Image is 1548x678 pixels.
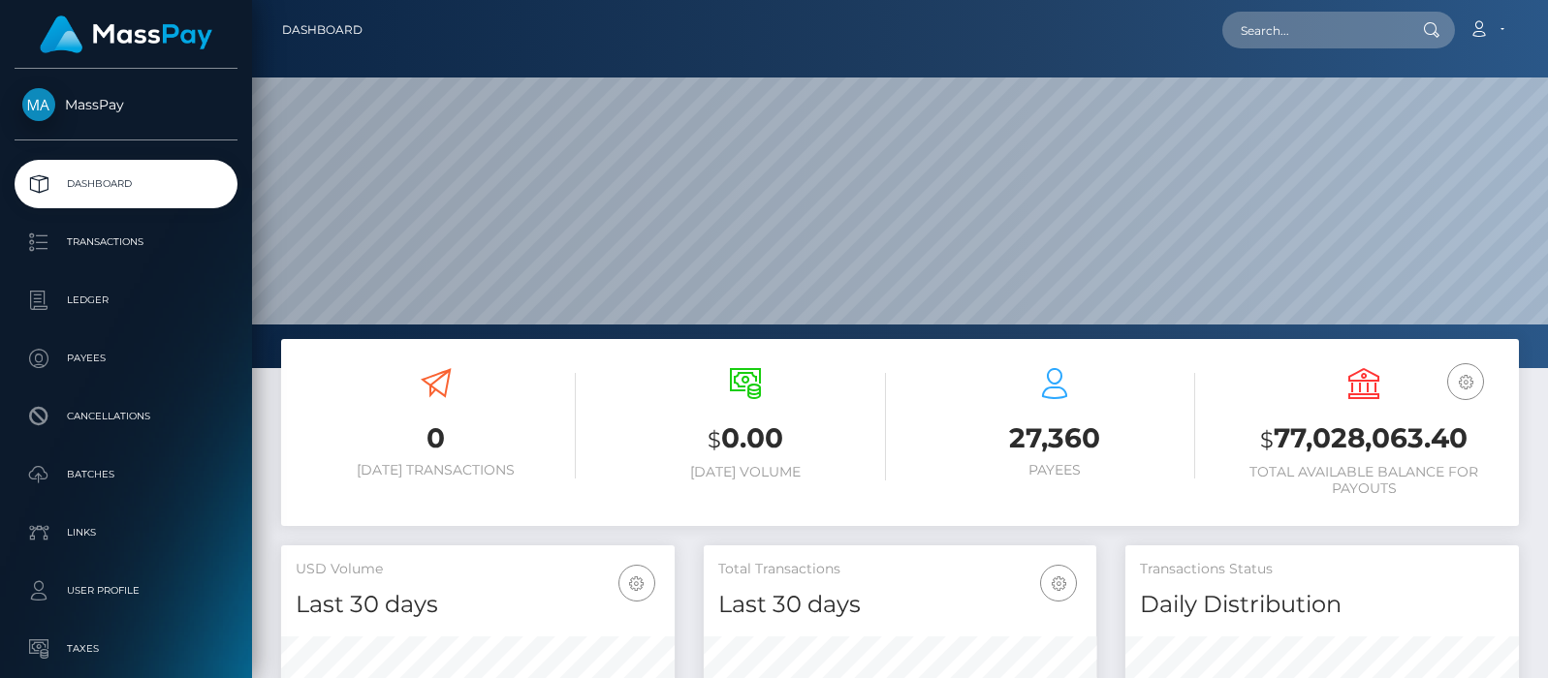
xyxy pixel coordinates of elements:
h6: Total Available Balance for Payouts [1224,464,1504,497]
a: Links [15,508,237,557]
h5: Total Transactions [718,560,1083,579]
small: $ [708,426,721,453]
img: MassPay [22,88,55,121]
a: Dashboard [15,160,237,208]
h5: USD Volume [296,560,660,579]
p: Taxes [22,634,230,663]
h3: 27,360 [915,419,1195,457]
h3: 0 [296,419,576,457]
a: Transactions [15,218,237,266]
p: Batches [22,460,230,489]
p: Dashboard [22,169,230,199]
a: User Profile [15,567,237,615]
small: $ [1260,426,1274,453]
a: Ledger [15,276,237,324]
h4: Last 30 days [718,588,1083,622]
a: Taxes [15,625,237,673]
h6: [DATE] Volume [605,464,885,480]
p: User Profile [22,576,230,605]
a: Dashboard [282,10,363,50]
p: Links [22,518,230,547]
h5: Transactions Status [1140,560,1504,579]
h6: Payees [915,462,1195,478]
h4: Last 30 days [296,588,660,622]
a: Payees [15,334,237,383]
p: Cancellations [22,402,230,431]
img: MassPay Logo [40,15,212,53]
input: Search... [1222,12,1405,48]
h3: 77,028,063.40 [1224,419,1504,459]
p: Ledger [22,286,230,315]
span: MassPay [15,96,237,113]
p: Payees [22,344,230,373]
h6: [DATE] Transactions [296,462,576,478]
h3: 0.00 [605,419,885,459]
a: Cancellations [15,392,237,441]
h4: Daily Distribution [1140,588,1504,622]
a: Batches [15,450,237,499]
p: Transactions [22,228,230,257]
